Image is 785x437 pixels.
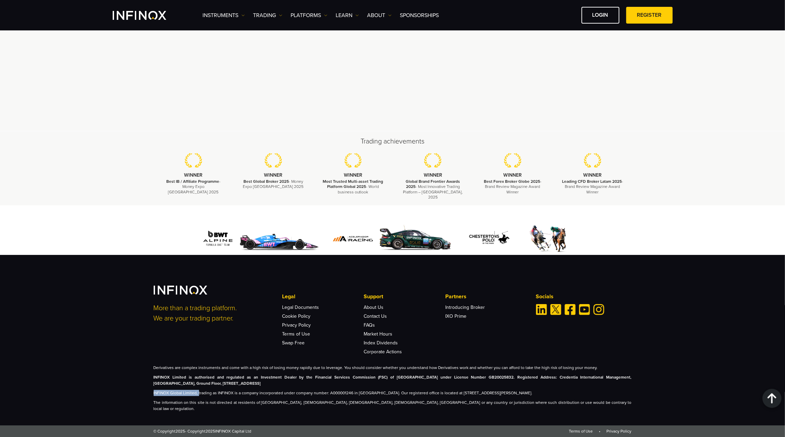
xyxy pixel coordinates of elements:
p: More than a trading platform. We are your trading partner. [154,303,273,324]
strong: Best Forex Broker Globe 2025 [484,179,540,184]
strong: WINNER [344,172,362,178]
a: TRADING [253,11,282,19]
strong: Global Brand Frontier Awards 2025 [406,179,460,189]
a: Learn [336,11,359,19]
a: Corporate Actions [364,349,402,355]
p: Derivatives are complex instruments and come with a high risk of losing money rapidly due to leve... [154,365,632,371]
a: INFINOX Logo [113,11,182,20]
a: Linkedin [536,304,547,315]
a: Privacy Policy [282,322,311,328]
p: - Most Innovative Trading Platform – [GEOGRAPHIC_DATA], 2025 [402,179,464,200]
a: About Us [364,304,383,310]
a: SPONSORSHIPS [400,11,439,19]
p: The information on this site is not directed at residents of [GEOGRAPHIC_DATA], [DEMOGRAPHIC_DATA... [154,399,632,412]
a: Terms of Use [569,429,593,434]
a: Cookie Policy [282,313,311,319]
a: Instruments [203,11,245,19]
p: INFINOX Global Limited, trading as INFINOX is a company incorporated under company number: A00000... [154,390,632,396]
a: FAQs [364,322,375,328]
strong: Most Trusted Multi-asset Trading Platform Global 2025 [323,179,383,189]
strong: WINNER [184,172,202,178]
a: Privacy Policy [607,429,632,434]
a: Instagram [593,304,604,315]
a: Swap Free [282,340,305,346]
a: Youtube [579,304,590,315]
a: ABOUT [367,11,392,19]
p: Partners [445,292,527,301]
a: Introducing Broker [445,304,485,310]
strong: Leading CFD Broker Latam 2025 [562,179,622,184]
p: - Money Expo [GEOGRAPHIC_DATA] 2025 [242,179,305,189]
p: - Brand Review Magazine Award Winner [481,179,544,195]
strong: WINNER [264,172,282,178]
a: Legal Documents [282,304,319,310]
a: LOGIN [581,7,619,24]
p: - Money Expo [GEOGRAPHIC_DATA] 2025 [162,179,225,195]
p: - World business outlook [322,179,384,195]
span: 2025 [206,429,215,434]
a: PLATFORMS [291,11,327,19]
a: Terms of Use [282,331,310,337]
a: Index Dividends [364,340,398,346]
a: Twitter [550,304,561,315]
span: © Copyright - Copyright INFINOX Capital Ltd [154,428,252,434]
span: 2025 [176,429,185,434]
p: Socials [536,292,632,301]
p: - Brand Review Magazine Award Winner [561,179,624,195]
a: Contact Us [364,313,387,319]
a: REGISTER [626,7,673,24]
strong: Best IB / Affiliate Programme [166,179,219,184]
a: Market Hours [364,331,392,337]
a: Facebook [565,304,576,315]
p: Legal [282,292,364,301]
h2: Trading achievements [154,137,632,146]
strong: WINNER [424,172,442,178]
strong: INFINOX Limited is authorised and regulated as an Investment Dealer by the Financial Services Com... [154,375,632,386]
p: Support [364,292,445,301]
a: IXO Prime [445,313,466,319]
strong: Best Global Broker 2025 [243,179,289,184]
strong: WINNER [504,172,522,178]
span: • [594,429,606,434]
strong: WINNER [583,172,602,178]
